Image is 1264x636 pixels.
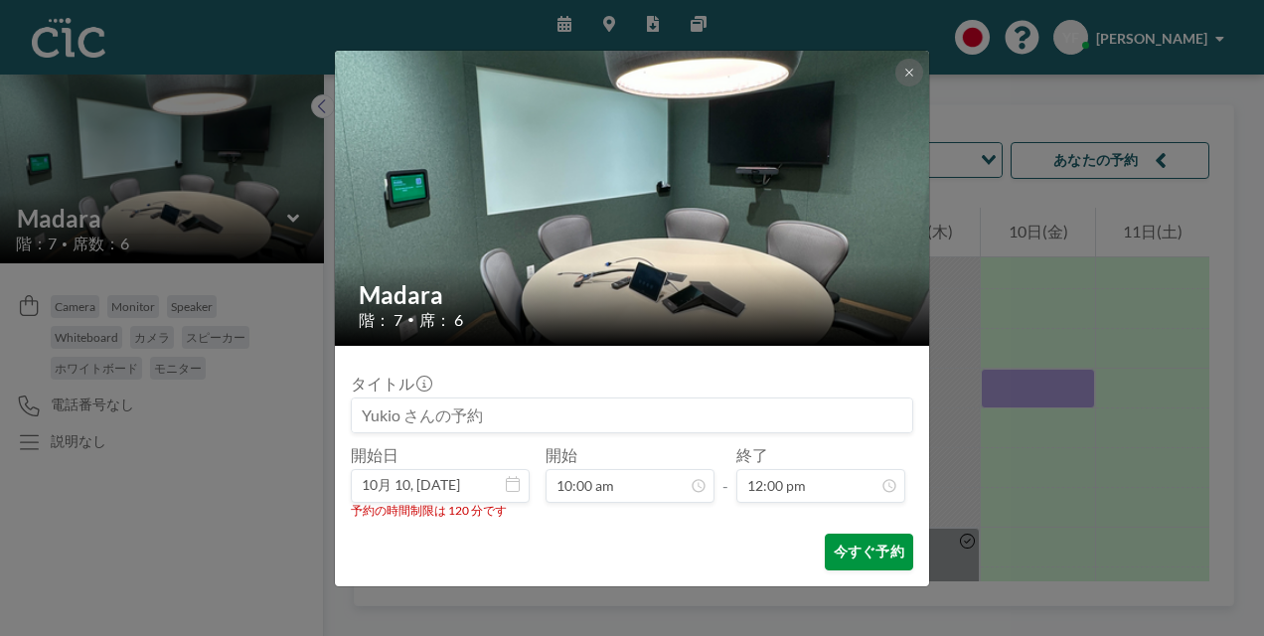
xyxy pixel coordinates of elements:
[546,445,577,465] label: 開始
[352,398,912,432] input: Yukio さんの予約
[351,503,913,518] li: 予約の時間制限は 120 分です
[359,310,402,330] span: 階： 7
[359,280,907,310] h2: Madara
[825,534,913,570] button: 今すぐ予約
[407,312,414,327] span: •
[736,445,768,465] label: 終了
[351,374,430,394] label: タイトル
[722,452,728,496] span: -
[419,310,463,330] span: 席： 6
[351,445,398,465] label: 開始日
